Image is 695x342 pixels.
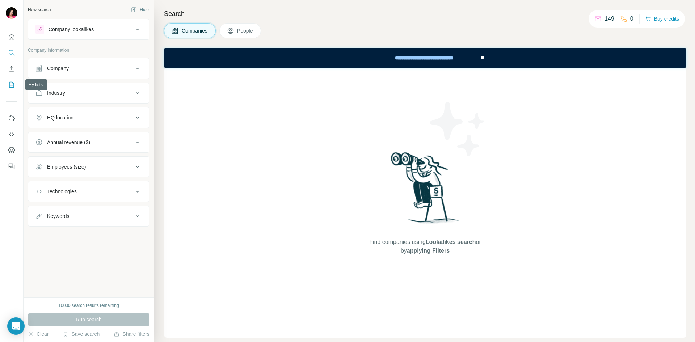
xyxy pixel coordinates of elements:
[645,14,679,24] button: Buy credits
[28,47,149,54] p: Company information
[47,65,69,72] div: Company
[6,46,17,59] button: Search
[49,26,94,33] div: Company lookalikes
[6,30,17,43] button: Quick start
[6,78,17,91] button: My lists
[388,150,463,231] img: Surfe Illustration - Woman searching with binoculars
[6,62,17,75] button: Enrich CSV
[28,84,149,102] button: Industry
[28,134,149,151] button: Annual revenue ($)
[47,212,69,220] div: Keywords
[63,330,100,338] button: Save search
[47,188,77,195] div: Technologies
[47,114,73,121] div: HQ location
[28,158,149,176] button: Employees (size)
[28,330,49,338] button: Clear
[28,183,149,200] button: Technologies
[7,317,25,335] div: Open Intercom Messenger
[28,109,149,126] button: HQ location
[6,112,17,125] button: Use Surfe on LinkedIn
[47,89,65,97] div: Industry
[58,302,119,309] div: 10000 search results remaining
[426,239,476,245] span: Lookalikes search
[28,7,51,13] div: New search
[126,4,154,15] button: Hide
[6,160,17,173] button: Feedback
[47,139,90,146] div: Annual revenue ($)
[6,7,17,19] img: Avatar
[28,207,149,225] button: Keywords
[6,144,17,157] button: Dashboard
[630,14,633,23] p: 0
[6,128,17,141] button: Use Surfe API
[367,238,483,255] span: Find companies using or by
[164,48,686,68] iframe: Banner
[28,21,149,38] button: Company lookalikes
[425,97,490,162] img: Surfe Illustration - Stars
[114,330,149,338] button: Share filters
[182,27,208,34] span: Companies
[28,60,149,77] button: Company
[605,14,614,23] p: 149
[47,163,86,170] div: Employees (size)
[164,9,686,19] h4: Search
[407,248,450,254] span: applying Filters
[237,27,254,34] span: People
